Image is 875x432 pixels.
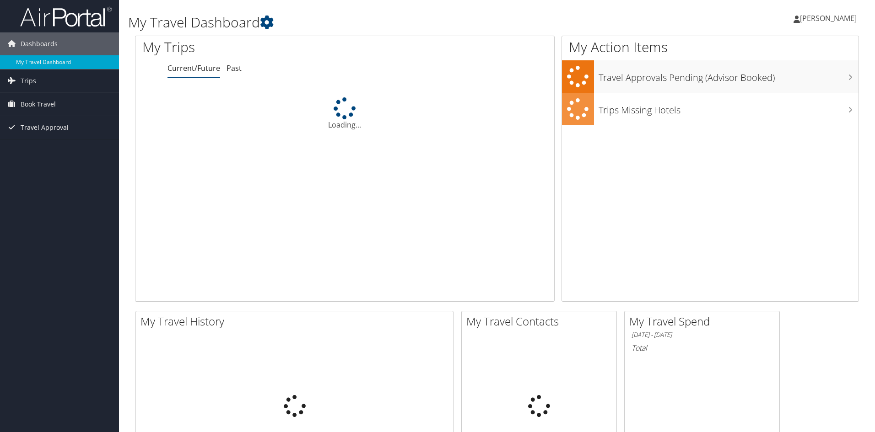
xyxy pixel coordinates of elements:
span: Travel Approval [21,116,69,139]
h3: Trips Missing Hotels [599,99,859,117]
h2: My Travel Contacts [466,314,616,329]
div: Loading... [135,97,554,130]
a: Past [227,63,242,73]
a: [PERSON_NAME] [794,5,866,32]
h6: Total [632,343,772,353]
a: Travel Approvals Pending (Advisor Booked) [562,60,859,93]
h6: [DATE] - [DATE] [632,331,772,339]
a: Trips Missing Hotels [562,93,859,125]
h3: Travel Approvals Pending (Advisor Booked) [599,67,859,84]
h2: My Travel History [140,314,453,329]
span: [PERSON_NAME] [800,13,857,23]
h2: My Travel Spend [629,314,779,329]
a: Current/Future [167,63,220,73]
h1: My Action Items [562,37,859,57]
span: Dashboards [21,32,58,55]
span: Trips [21,69,36,92]
img: airportal-logo.png [20,6,112,27]
h1: My Trips [142,37,373,57]
h1: My Travel Dashboard [128,13,620,32]
span: Book Travel [21,93,56,116]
